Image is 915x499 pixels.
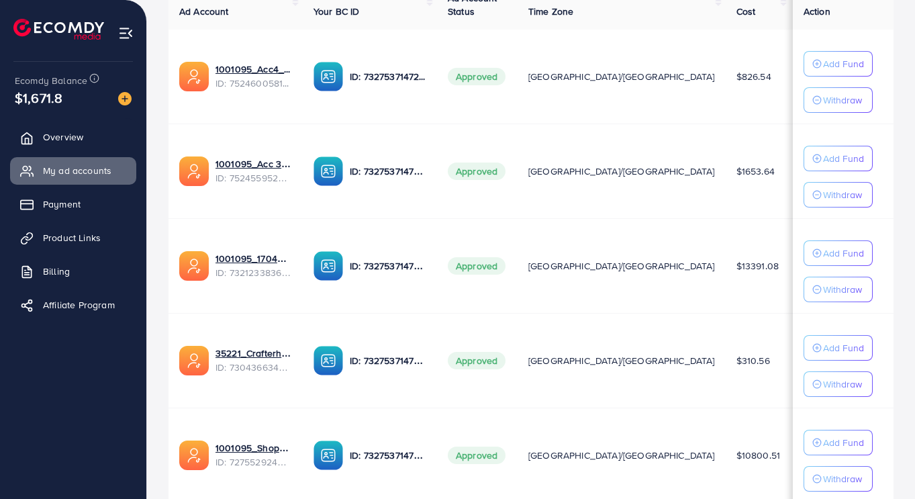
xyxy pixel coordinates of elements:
a: 1001095_1704607619722 [215,252,292,265]
button: Withdraw [804,87,873,113]
div: <span class='underline'>1001095_Acc4_1751957612300</span></br>7524600581361696769 [215,62,292,90]
span: Time Zone [528,5,573,18]
span: Affiliate Program [43,298,115,312]
p: Withdraw [823,281,862,298]
span: $310.56 [736,354,770,367]
button: Withdraw [804,371,873,397]
span: $1,671.8 [15,88,62,107]
a: 35221_Crafterhide ad_1700680330947 [215,347,292,360]
img: ic-ads-acc.e4c84228.svg [179,346,209,375]
span: Ad Account [179,5,229,18]
p: ID: 7327537147282571265 [350,69,426,85]
span: [GEOGRAPHIC_DATA]/[GEOGRAPHIC_DATA] [528,165,715,178]
img: ic-ba-acc.ded83a64.svg [314,62,343,91]
span: [GEOGRAPHIC_DATA]/[GEOGRAPHIC_DATA] [528,449,715,462]
p: Withdraw [823,187,862,203]
p: ID: 7327537147282571265 [350,258,426,274]
div: <span class='underline'>1001095_1704607619722</span></br>7321233836078252033 [215,252,292,279]
span: ID: 7275529244510306305 [215,455,292,469]
span: $826.54 [736,70,771,83]
img: ic-ba-acc.ded83a64.svg [314,156,343,186]
span: Product Links [43,231,101,244]
span: My ad accounts [43,164,111,177]
span: Payment [43,197,81,211]
div: <span class='underline'>1001095_Acc 3_1751948238983</span></br>7524559526306070535 [215,157,292,185]
span: $13391.08 [736,259,779,273]
span: Approved [448,447,505,464]
a: Product Links [10,224,136,251]
p: ID: 7327537147282571265 [350,447,426,463]
div: <span class='underline'>1001095_Shopping Center</span></br>7275529244510306305 [215,441,292,469]
span: Ecomdy Balance [15,74,87,87]
img: menu [118,26,134,41]
p: Add Fund [823,150,864,167]
p: Add Fund [823,435,864,451]
p: Add Fund [823,56,864,72]
p: Withdraw [823,92,862,108]
span: ID: 7304366343393296385 [215,361,292,374]
span: ID: 7524600581361696769 [215,77,292,90]
button: Add Fund [804,335,873,361]
span: Overview [43,130,83,144]
button: Withdraw [804,182,873,208]
p: ID: 7327537147282571265 [350,163,426,179]
span: [GEOGRAPHIC_DATA]/[GEOGRAPHIC_DATA] [528,259,715,273]
img: image [118,92,132,105]
p: Withdraw [823,471,862,487]
a: 1001095_Acc 3_1751948238983 [215,157,292,171]
img: ic-ba-acc.ded83a64.svg [314,251,343,281]
span: Approved [448,68,505,85]
span: Approved [448,163,505,180]
img: ic-ba-acc.ded83a64.svg [314,346,343,375]
span: Action [804,5,830,18]
span: Your BC ID [314,5,360,18]
img: ic-ads-acc.e4c84228.svg [179,156,209,186]
iframe: Chat [858,439,905,489]
button: Add Fund [804,146,873,171]
p: Add Fund [823,340,864,356]
a: Payment [10,191,136,218]
a: Overview [10,124,136,150]
img: ic-ads-acc.e4c84228.svg [179,441,209,470]
p: ID: 7327537147282571265 [350,353,426,369]
span: ID: 7321233836078252033 [215,266,292,279]
span: ID: 7524559526306070535 [215,171,292,185]
a: My ad accounts [10,157,136,184]
div: <span class='underline'>35221_Crafterhide ad_1700680330947</span></br>7304366343393296385 [215,347,292,374]
a: 1001095_Shopping Center [215,441,292,455]
span: Approved [448,257,505,275]
span: [GEOGRAPHIC_DATA]/[GEOGRAPHIC_DATA] [528,70,715,83]
button: Add Fund [804,240,873,266]
span: $1653.64 [736,165,775,178]
img: ic-ba-acc.ded83a64.svg [314,441,343,470]
button: Add Fund [804,51,873,77]
span: [GEOGRAPHIC_DATA]/[GEOGRAPHIC_DATA] [528,354,715,367]
p: Add Fund [823,245,864,261]
span: $10800.51 [736,449,780,462]
button: Withdraw [804,277,873,302]
p: Withdraw [823,376,862,392]
img: ic-ads-acc.e4c84228.svg [179,251,209,281]
button: Add Fund [804,430,873,455]
a: Affiliate Program [10,291,136,318]
span: Cost [736,5,756,18]
img: ic-ads-acc.e4c84228.svg [179,62,209,91]
img: logo [13,19,104,40]
span: Approved [448,352,505,369]
button: Withdraw [804,466,873,492]
span: Billing [43,265,70,278]
a: Billing [10,258,136,285]
a: 1001095_Acc4_1751957612300 [215,62,292,76]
